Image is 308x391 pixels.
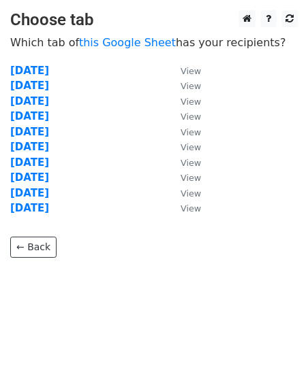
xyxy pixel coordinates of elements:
[10,95,49,107] a: [DATE]
[240,326,308,391] iframe: Chat Widget
[167,187,201,199] a: View
[10,202,49,214] a: [DATE]
[181,173,201,183] small: View
[181,97,201,107] small: View
[10,141,49,153] a: [DATE]
[167,80,201,92] a: View
[10,171,49,184] a: [DATE]
[181,203,201,214] small: View
[181,188,201,199] small: View
[167,95,201,107] a: View
[167,110,201,122] a: View
[10,126,49,138] a: [DATE]
[10,187,49,199] a: [DATE]
[181,127,201,137] small: View
[10,35,298,50] p: Which tab of has your recipients?
[167,171,201,184] a: View
[10,80,49,92] a: [DATE]
[10,10,298,30] h3: Choose tab
[10,237,57,258] a: ← Back
[181,66,201,76] small: View
[10,65,49,77] a: [DATE]
[167,65,201,77] a: View
[10,110,49,122] a: [DATE]
[167,141,201,153] a: View
[181,112,201,122] small: View
[181,158,201,168] small: View
[167,126,201,138] a: View
[167,202,201,214] a: View
[167,156,201,169] a: View
[10,156,49,169] a: [DATE]
[79,36,176,49] a: this Google Sheet
[181,81,201,91] small: View
[181,142,201,152] small: View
